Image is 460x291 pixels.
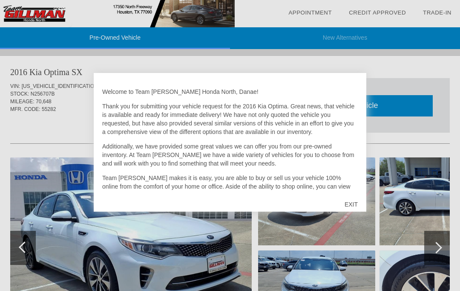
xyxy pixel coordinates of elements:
p: Team [PERSON_NAME] makes it is easy, you are able to buy or sell us your vehicle 100% online from... [102,174,358,216]
div: EXIT [336,192,366,217]
p: Welcome to Team [PERSON_NAME] Honda North, Danae! [102,87,358,96]
p: Thank you for submitting your vehicle request for the 2016 Kia Optima. Great news, that vehicle i... [102,102,358,136]
p: Additionally, we have provided some great values we can offer you from our pre-owned inventory. A... [102,142,358,168]
a: Appointment [288,9,332,16]
a: Credit Approved [349,9,406,16]
a: Trade-In [423,9,451,16]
